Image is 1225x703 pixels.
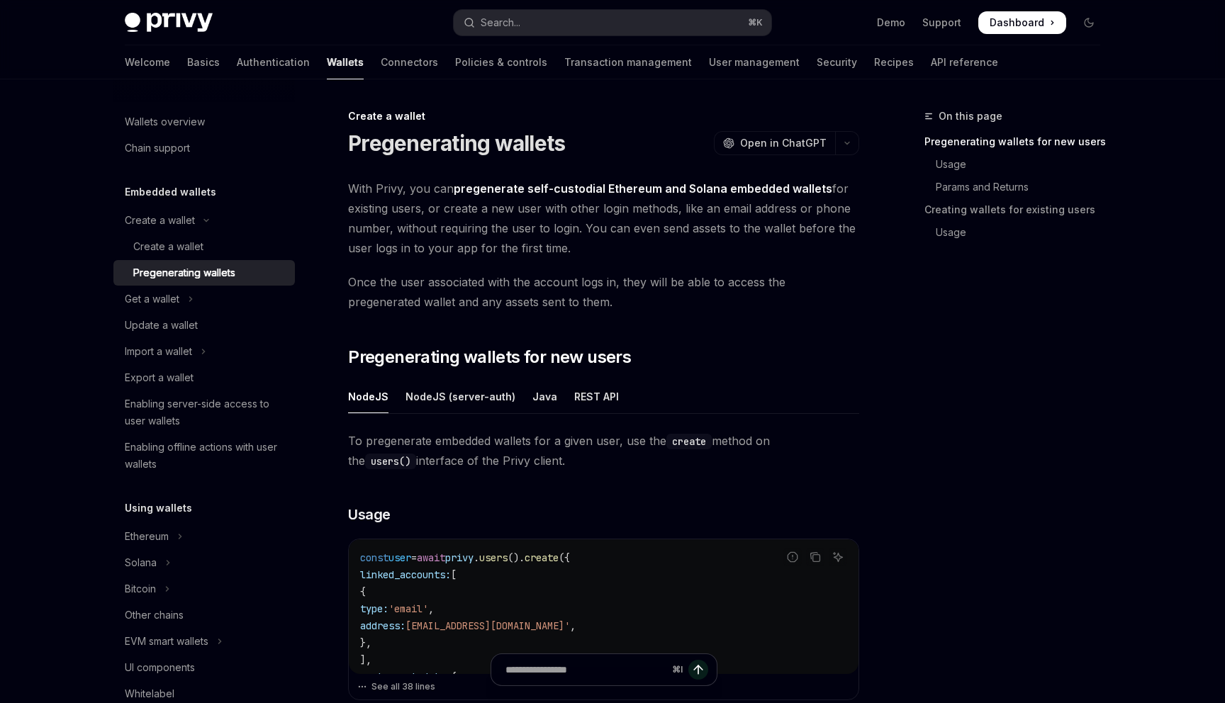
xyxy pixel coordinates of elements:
a: API reference [931,45,998,79]
a: Params and Returns [924,176,1112,198]
button: Toggle Create a wallet section [113,208,295,233]
span: Once the user associated with the account logs in, they will be able to access the pregenerated w... [348,272,859,312]
div: Export a wallet [125,369,194,386]
span: To pregenerate embedded wallets for a given user, use the method on the interface of the Privy cl... [348,431,859,471]
button: Toggle dark mode [1078,11,1100,34]
button: Toggle Import a wallet section [113,339,295,364]
a: Dashboard [978,11,1066,34]
img: dark logo [125,13,213,33]
code: create [666,434,712,449]
a: Recipes [874,45,914,79]
a: Creating wallets for existing users [924,198,1112,221]
div: Update a wallet [125,317,198,334]
a: Export a wallet [113,365,295,390]
a: Update a wallet [113,313,295,338]
div: Wallets overview [125,113,205,130]
a: Transaction management [564,45,692,79]
span: Dashboard [990,16,1044,30]
div: Get a wallet [125,291,179,308]
button: Open search [454,10,771,35]
div: Enabling offline actions with user wallets [125,439,286,473]
a: Security [817,45,857,79]
span: ⌘ K [748,17,763,28]
a: Support [922,16,961,30]
h5: Embedded wallets [125,184,216,201]
div: Create a wallet [348,109,859,123]
a: Welcome [125,45,170,79]
div: NodeJS [348,380,388,413]
a: Create a wallet [113,234,295,259]
a: Basics [187,45,220,79]
a: Usage [924,221,1112,244]
a: Pregenerating wallets [113,260,295,286]
a: Enabling offline actions with user wallets [113,434,295,477]
div: Import a wallet [125,343,192,360]
a: Pregenerating wallets for new users [924,130,1112,153]
h5: Using wallets [125,500,192,517]
div: Pregenerating wallets [133,264,235,281]
span: On this page [939,108,1002,125]
div: Create a wallet [125,212,195,229]
div: Create a wallet [133,238,203,255]
div: Enabling server-side access to user wallets [125,395,286,429]
code: users() [365,454,416,469]
h1: Pregenerating wallets [348,130,565,156]
button: Toggle Get a wallet section [113,286,295,312]
span: With Privy, you can for existing users, or create a new user with other login methods, like an em... [348,179,859,258]
a: Enabling server-side access to user wallets [113,391,295,434]
a: Connectors [381,45,438,79]
a: Policies & controls [455,45,547,79]
strong: pregenerate self-custodial Ethereum and Solana embedded wallets [454,181,832,196]
div: Java [532,380,557,413]
a: Authentication [237,45,310,79]
span: Pregenerating wallets for new users [348,346,631,369]
div: REST API [574,380,619,413]
button: Open in ChatGPT [714,131,835,155]
a: User management [709,45,800,79]
a: Wallets [327,45,364,79]
a: Chain support [113,135,295,161]
span: Open in ChatGPT [740,136,827,150]
a: Usage [924,153,1112,176]
a: Wallets overview [113,109,295,135]
div: NodeJS (server-auth) [405,380,515,413]
div: Search... [481,14,520,31]
div: Chain support [125,140,190,157]
a: Demo [877,16,905,30]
